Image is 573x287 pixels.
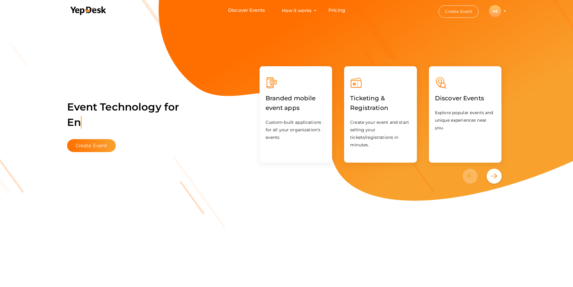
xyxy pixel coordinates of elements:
[435,96,484,101] a: Discover Events
[435,89,484,108] label: Discover Events
[435,109,496,132] p: Explore popular events and unique experiences near you.
[280,5,313,16] button: How it works
[489,5,501,17] div: HE
[487,169,502,184] button: Next
[350,119,411,149] p: Create your event and start selling your tickets/registrations in minutes.
[67,116,82,129] span: En
[463,169,485,184] button: Previous
[228,5,265,16] a: Discover Events
[350,89,411,117] label: Ticketing & Registration
[328,5,345,16] a: Pricing
[266,105,326,111] a: Branded mobile event apps
[489,9,501,14] profile-pic: HE
[487,5,503,17] button: HE
[439,5,479,18] button: Create Event
[266,119,326,141] p: Custom-built applications for all your organization’s events
[350,105,411,111] a: Ticketing & Registration
[266,89,326,117] label: Branded mobile event apps
[67,139,116,152] button: Create Event
[67,92,179,138] label: Event Technology for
